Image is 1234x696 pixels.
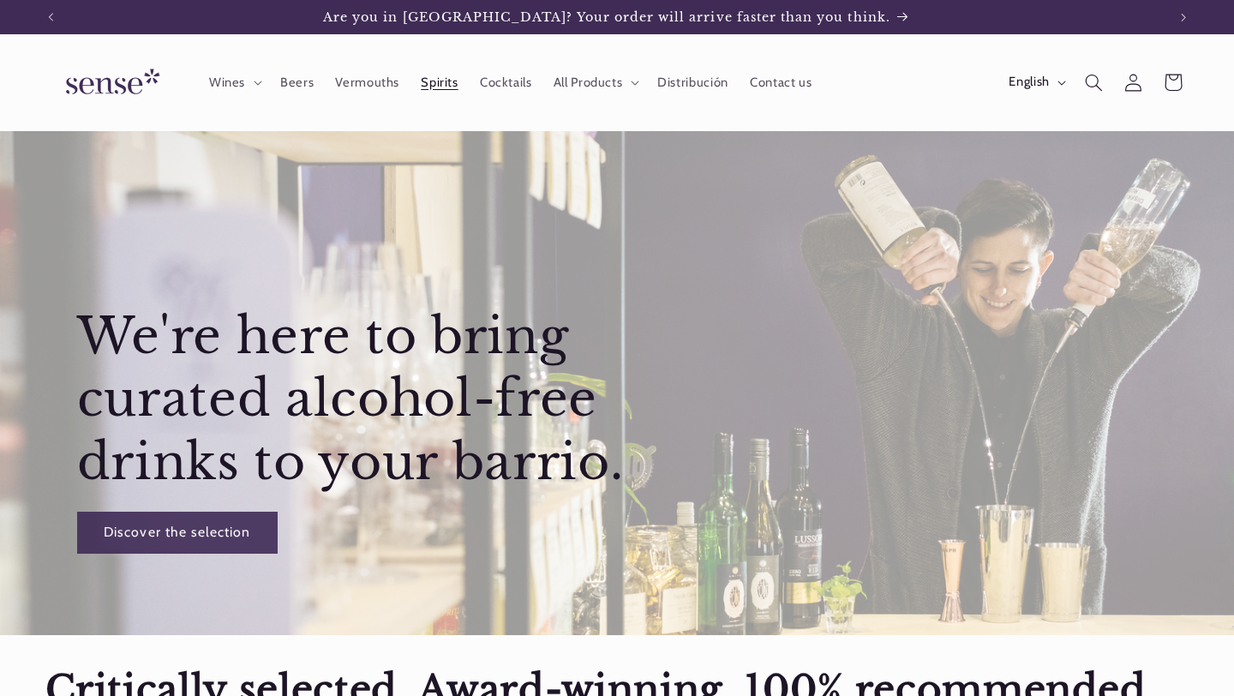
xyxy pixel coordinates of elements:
button: English [998,65,1074,99]
h2: We're here to bring curated alcohol-free drinks to your barrio. [76,304,626,494]
a: Beers [269,63,324,101]
span: Wines [209,75,245,91]
a: Vermouths [325,63,410,101]
a: Sense [39,51,181,114]
span: Are you in [GEOGRAPHIC_DATA]? Your order will arrive faster than you think. [323,9,890,25]
span: Distribución [657,75,728,91]
a: Cocktails [469,63,542,101]
span: Contact us [750,75,812,91]
span: All Products [554,75,623,91]
span: Spirits [421,75,458,91]
a: Contact us [739,63,823,101]
a: Spirits [410,63,470,101]
span: English [1009,73,1049,92]
a: Discover the selection [76,512,277,554]
img: Sense [45,58,174,107]
summary: Wines [198,63,269,101]
a: Distribución [647,63,740,101]
span: Cocktails [480,75,532,91]
span: Beers [280,75,314,91]
summary: Search [1074,63,1113,102]
span: Vermouths [335,75,399,91]
summary: All Products [542,63,647,101]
